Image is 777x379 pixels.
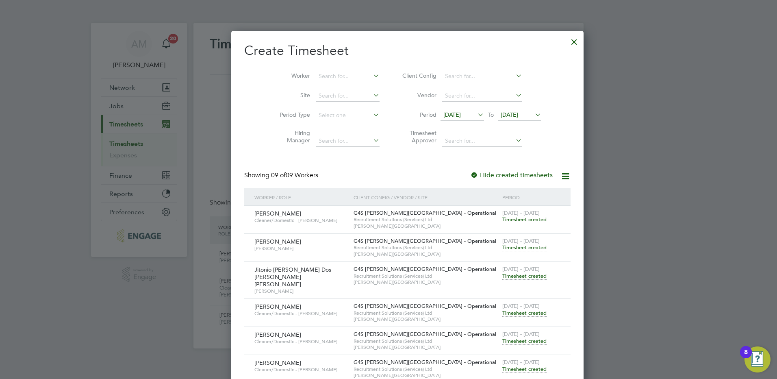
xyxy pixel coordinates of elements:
[354,273,498,279] span: Recruitment Solutions (Services) Ltd
[244,42,571,59] h2: Create Timesheet
[354,303,496,309] span: G4S [PERSON_NAME][GEOGRAPHIC_DATA] - Operational
[254,303,301,310] span: [PERSON_NAME]
[254,359,301,366] span: [PERSON_NAME]
[400,91,436,99] label: Vendor
[254,331,301,338] span: [PERSON_NAME]
[354,372,498,379] span: [PERSON_NAME][GEOGRAPHIC_DATA]
[254,217,347,224] span: Cleaner/Domestic - [PERSON_NAME]
[470,171,553,179] label: Hide created timesheets
[273,91,310,99] label: Site
[354,244,498,251] span: Recruitment Solutions (Services) Ltd
[273,72,310,79] label: Worker
[400,72,436,79] label: Client Config
[443,111,461,118] span: [DATE]
[354,209,496,216] span: G4S [PERSON_NAME][GEOGRAPHIC_DATA] - Operational
[354,216,498,223] span: Recruitment Solutions (Services) Ltd
[254,366,347,373] span: Cleaner/Domestic - [PERSON_NAME]
[442,71,522,82] input: Search for...
[354,266,496,272] span: G4S [PERSON_NAME][GEOGRAPHIC_DATA] - Operational
[271,171,286,179] span: 09 of
[354,316,498,322] span: [PERSON_NAME][GEOGRAPHIC_DATA]
[354,223,498,229] span: [PERSON_NAME][GEOGRAPHIC_DATA]
[273,111,310,118] label: Period Type
[502,266,540,272] span: [DATE] - [DATE]
[354,344,498,351] span: [PERSON_NAME][GEOGRAPHIC_DATA]
[354,366,498,372] span: Recruitment Solutions (Services) Ltd
[442,90,522,102] input: Search for...
[254,288,347,294] span: [PERSON_NAME]
[502,366,547,373] span: Timesheet created
[273,129,310,144] label: Hiring Manager
[254,238,301,245] span: [PERSON_NAME]
[502,359,540,366] span: [DATE] - [DATE]
[316,71,380,82] input: Search for...
[502,244,547,251] span: Timesheet created
[316,135,380,147] input: Search for...
[244,171,320,180] div: Showing
[486,109,496,120] span: To
[502,209,540,216] span: [DATE] - [DATE]
[254,266,331,288] span: Jitonio [PERSON_NAME] Dos [PERSON_NAME] [PERSON_NAME]
[501,111,518,118] span: [DATE]
[271,171,318,179] span: 09 Workers
[354,279,498,285] span: [PERSON_NAME][GEOGRAPHIC_DATA]
[316,90,380,102] input: Search for...
[254,310,347,317] span: Cleaner/Domestic - [PERSON_NAME]
[354,331,496,338] span: G4S [PERSON_NAME][GEOGRAPHIC_DATA] - Operational
[500,188,562,207] div: Period
[442,135,522,147] input: Search for...
[400,129,436,144] label: Timesheet Approver
[502,216,547,223] span: Timesheet created
[502,272,547,280] span: Timesheet created
[502,331,540,338] span: [DATE] - [DATE]
[354,338,498,344] span: Recruitment Solutions (Services) Ltd
[502,303,540,309] span: [DATE] - [DATE]
[254,338,347,345] span: Cleaner/Domestic - [PERSON_NAME]
[316,110,380,121] input: Select one
[254,210,301,217] span: [PERSON_NAME]
[252,188,352,207] div: Worker / Role
[352,188,500,207] div: Client Config / Vendor / Site
[354,251,498,257] span: [PERSON_NAME][GEOGRAPHIC_DATA]
[400,111,436,118] label: Period
[502,237,540,244] span: [DATE] - [DATE]
[354,359,496,366] span: G4S [PERSON_NAME][GEOGRAPHIC_DATA] - Operational
[354,310,498,316] span: Recruitment Solutions (Services) Ltd
[502,338,547,345] span: Timesheet created
[502,309,547,317] span: Timesheet created
[254,245,347,252] span: [PERSON_NAME]
[354,237,496,244] span: G4S [PERSON_NAME][GEOGRAPHIC_DATA] - Operational
[744,352,748,363] div: 8
[744,346,770,372] button: Open Resource Center, 8 new notifications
